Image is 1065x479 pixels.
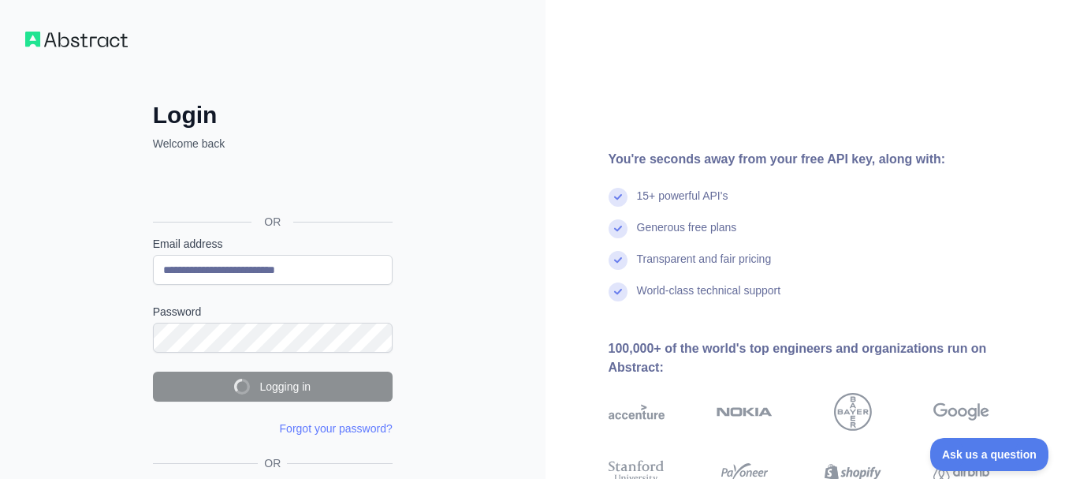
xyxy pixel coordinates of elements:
[153,304,393,320] label: Password
[153,372,393,402] button: Logging in
[609,339,1041,377] div: 100,000+ of the world's top engineers and organizations run on Abstract:
[609,283,627,301] img: check mark
[153,136,393,152] p: Welcome back
[609,393,665,431] img: accenture
[609,219,627,238] img: check mark
[609,188,627,207] img: check mark
[637,188,728,219] div: 15+ powerful API's
[834,393,872,431] img: bayer
[280,422,393,435] a: Forgot your password?
[25,32,128,47] img: Workflow
[609,150,1041,169] div: You're seconds away from your free API key, along with:
[933,393,989,431] img: google
[258,455,287,471] span: OR
[153,101,393,129] h2: Login
[637,251,772,283] div: Transparent and fair pricing
[717,393,773,431] img: nokia
[145,169,397,204] iframe: Sign in with Google Button
[637,283,781,314] div: World-class technical support
[637,219,737,251] div: Generous free plans
[930,438,1049,471] iframe: Toggle Customer Support
[609,251,627,270] img: check mark
[153,236,393,252] label: Email address
[251,214,293,230] span: OR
